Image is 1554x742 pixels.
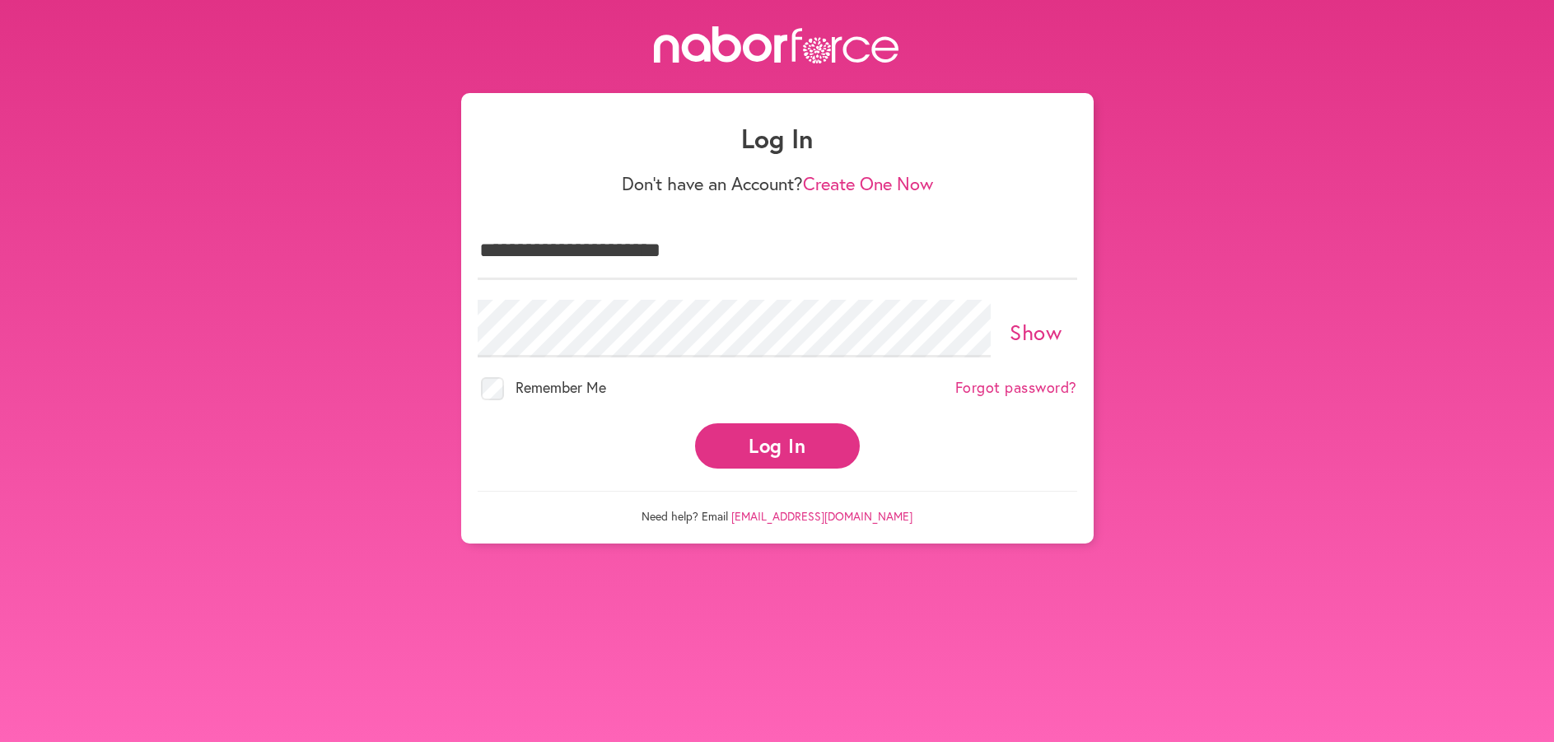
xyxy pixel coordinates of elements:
[478,173,1077,194] p: Don't have an Account?
[731,508,912,524] a: [EMAIL_ADDRESS][DOMAIN_NAME]
[955,379,1077,397] a: Forgot password?
[478,491,1077,524] p: Need help? Email
[803,171,933,195] a: Create One Now
[516,377,606,397] span: Remember Me
[478,123,1077,154] h1: Log In
[1010,318,1062,346] a: Show
[695,423,860,469] button: Log In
